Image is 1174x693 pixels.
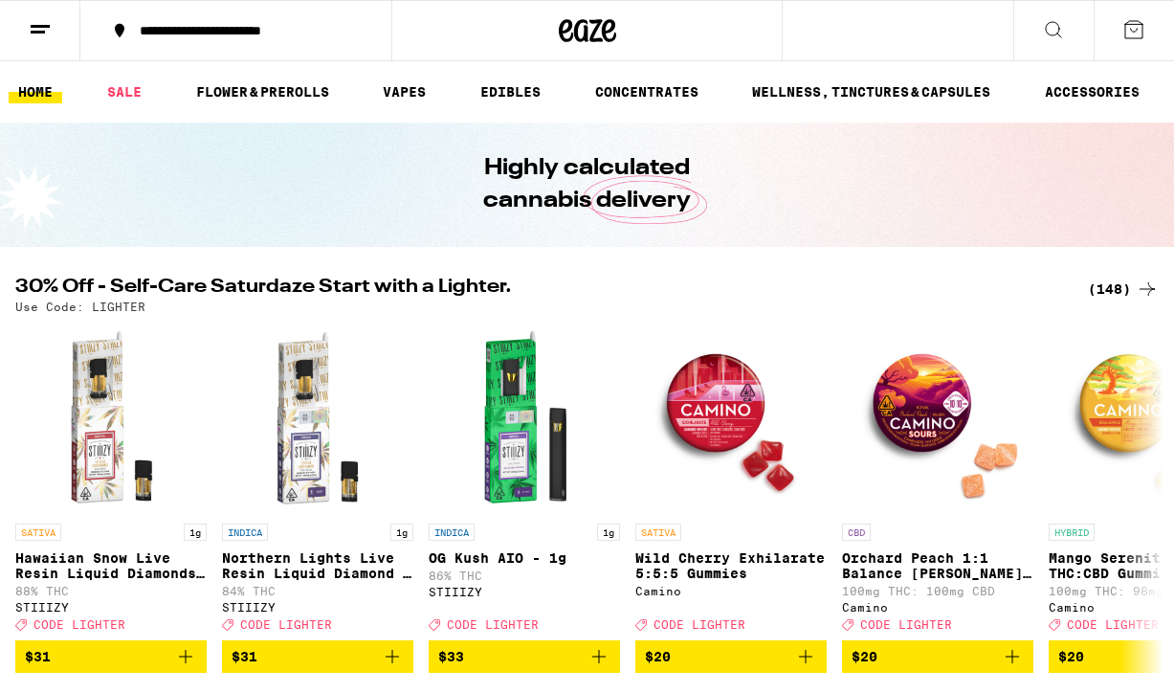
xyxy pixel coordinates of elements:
span: CODE LIGHTER [653,618,745,631]
a: SALE [98,80,151,103]
span: $31 [25,649,51,664]
img: Camino - Orchard Peach 1:1 Balance Sours Gummies [842,323,1033,514]
span: $20 [852,649,877,664]
p: Northern Lights Live Resin Liquid Diamond - 1g [222,550,413,581]
span: $20 [645,649,671,664]
p: 88% THC [15,585,207,597]
p: OG Kush AIO - 1g [429,550,620,566]
p: SATIVA [15,524,61,541]
p: INDICA [222,524,268,541]
a: ACCESSORIES [1035,80,1149,103]
img: STIIIZY - Northern Lights Live Resin Liquid Diamond - 1g [222,323,413,514]
a: Open page for Wild Cherry Exhilarate 5:5:5 Gummies from Camino [635,323,827,640]
a: Open page for Northern Lights Live Resin Liquid Diamond - 1g from STIIIZY [222,323,413,640]
p: Hawaiian Snow Live Resin Liquid Diamonds - 1g [15,550,207,581]
p: CBD [842,524,871,541]
span: CODE LIGHTER [33,618,125,631]
button: Add to bag [429,640,620,673]
button: Add to bag [15,640,207,673]
a: HOME [9,80,62,103]
a: Open page for OG Kush AIO - 1g from STIIIZY [429,323,620,640]
p: 100mg THC: 100mg CBD [842,585,1033,597]
p: Wild Cherry Exhilarate 5:5:5 Gummies [635,550,827,581]
p: SATIVA [635,524,681,541]
button: Add to bag [635,640,827,673]
div: Camino [635,585,827,597]
span: CODE LIGHTER [860,618,952,631]
p: HYBRID [1049,524,1095,541]
a: WELLNESS, TINCTURES & CAPSULES [742,80,1000,103]
p: 86% THC [429,570,620,582]
span: $20 [1058,649,1084,664]
p: 84% THC [222,585,413,597]
a: Open page for Orchard Peach 1:1 Balance Sours Gummies from Camino [842,323,1033,640]
button: Add to bag [842,640,1033,673]
span: $33 [438,649,464,664]
div: STIIIZY [222,601,413,614]
a: CONCENTRATES [586,80,708,103]
a: Open page for Hawaiian Snow Live Resin Liquid Diamonds - 1g from STIIIZY [15,323,207,640]
p: 1g [184,524,207,541]
span: $31 [232,649,257,664]
div: Camino [842,601,1033,614]
a: (148) [1088,278,1159,301]
a: EDIBLES [471,80,550,103]
img: Camino - Wild Cherry Exhilarate 5:5:5 Gummies [635,323,827,514]
div: STIIIZY [15,601,207,614]
span: CODE LIGHTER [240,618,332,631]
h2: 30% Off - Self-Care Saturdaze Start with a Lighter. [15,278,1065,301]
a: FLOWER & PREROLLS [187,80,339,103]
h1: Highly calculated cannabis delivery [430,152,745,217]
button: Add to bag [222,640,413,673]
img: STIIIZY - OG Kush AIO - 1g [429,323,620,514]
a: VAPES [373,80,435,103]
p: 1g [390,524,413,541]
p: Orchard Peach 1:1 Balance [PERSON_NAME] Gummies [842,550,1033,581]
p: INDICA [429,524,475,541]
span: CODE LIGHTER [447,618,539,631]
span: CODE LIGHTER [1067,618,1159,631]
p: Use Code: LIGHTER [15,301,145,313]
img: STIIIZY - Hawaiian Snow Live Resin Liquid Diamonds - 1g [15,323,207,514]
p: 1g [597,524,620,541]
div: STIIIZY [429,586,620,598]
